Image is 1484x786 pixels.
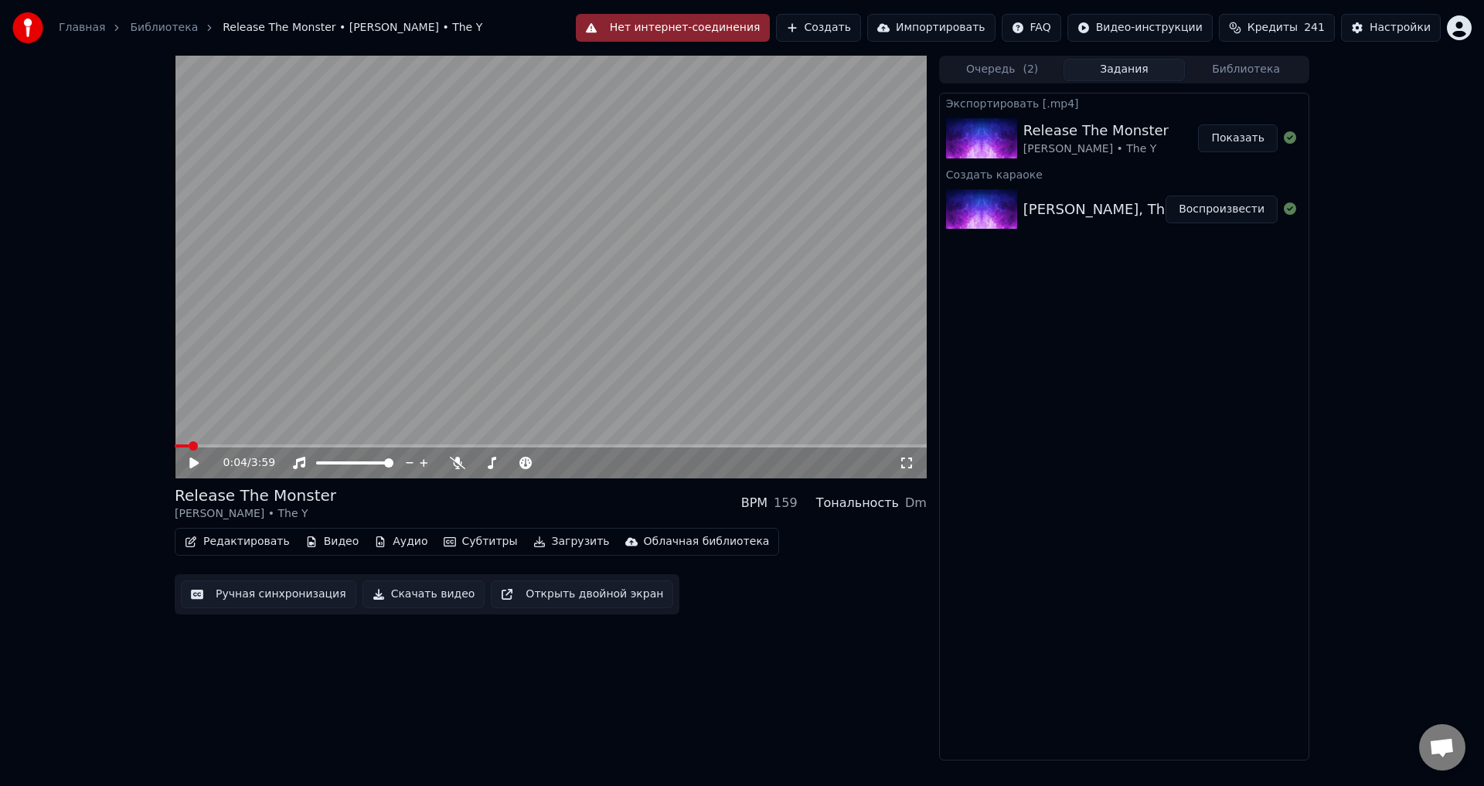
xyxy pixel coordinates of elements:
button: Воспроизвести [1166,196,1278,223]
a: Библиотека [130,20,198,36]
button: Импортировать [867,14,996,42]
button: Видео [299,531,366,553]
button: Субтитры [437,531,524,553]
img: youka [12,12,43,43]
button: Ручная синхронизация [181,580,356,608]
button: Создать [776,14,861,42]
button: Кредиты241 [1219,14,1335,42]
div: [PERSON_NAME] • The Y [175,506,336,522]
div: Тональность [816,494,899,512]
button: Открыть двойной экран [491,580,673,608]
a: Открытый чат [1419,724,1465,771]
button: Аудио [368,531,434,553]
div: Release The Monster [1023,120,1169,141]
button: Задания [1064,59,1186,81]
div: Создать караоке [940,165,1309,183]
div: [PERSON_NAME], The Y - Release The Monster [1023,199,1346,220]
button: Скачать видео [362,580,485,608]
div: Облачная библиотека [644,534,770,550]
div: Release The Monster [175,485,336,506]
button: FAQ [1002,14,1061,42]
span: 3:59 [251,455,275,471]
div: Dm [905,494,927,512]
div: Настройки [1370,20,1431,36]
button: Настройки [1341,14,1441,42]
span: 241 [1304,20,1325,36]
button: Показать [1198,124,1278,152]
button: Редактировать [179,531,296,553]
div: [PERSON_NAME] • The Y [1023,141,1169,157]
button: Очередь [941,59,1064,81]
button: Загрузить [527,531,616,553]
span: Кредиты [1247,20,1298,36]
nav: breadcrumb [59,20,482,36]
div: 159 [774,494,798,512]
button: Видео-инструкции [1067,14,1213,42]
button: Библиотека [1185,59,1307,81]
div: BPM [741,494,768,512]
a: Главная [59,20,105,36]
div: Экспортировать [.mp4] [940,94,1309,112]
span: Release The Monster • [PERSON_NAME] • The Y [223,20,482,36]
span: 0:04 [223,455,247,471]
button: Нет интернет-соединения [576,14,770,42]
div: / [223,455,260,471]
span: ( 2 ) [1023,62,1038,77]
